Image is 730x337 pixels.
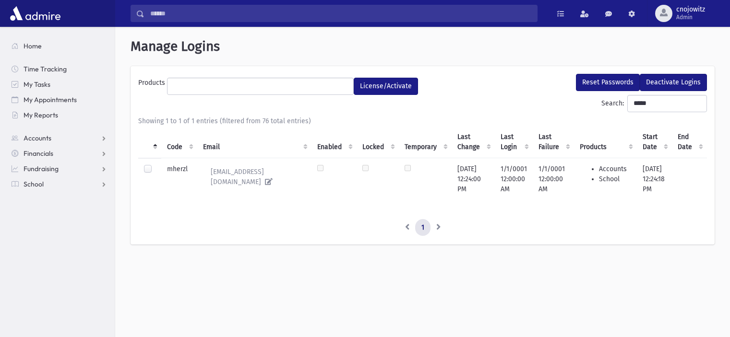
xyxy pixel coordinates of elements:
[574,126,637,158] th: Products : activate to sort column ascending
[452,158,495,200] td: [DATE] 12:24:00 PM
[24,180,44,188] span: School
[533,126,574,158] th: Last Failure : activate to sort column ascending
[138,116,707,126] div: Showing 1 to 1 of 1 entries (filtered from 76 total entries)
[415,219,431,236] a: 1
[601,95,707,112] label: Search:
[24,80,50,89] span: My Tasks
[4,161,115,176] a: Fundraising
[4,176,115,192] a: School
[161,126,197,158] th: Code : activate to sort column ascending
[203,164,306,190] a: [EMAIL_ADDRESS][DOMAIN_NAME]
[4,77,115,92] a: My Tasks
[24,65,67,73] span: Time Tracking
[637,126,672,158] th: Start Date : activate to sort column ascending
[452,126,495,158] th: Last Change : activate to sort column ascending
[8,4,63,23] img: AdmirePro
[161,158,197,200] td: mherzl
[676,13,705,21] span: Admin
[24,134,51,142] span: Accounts
[24,149,53,158] span: Financials
[24,95,77,104] span: My Appointments
[495,126,533,158] th: Last Login : activate to sort column ascending
[4,61,115,77] a: Time Tracking
[4,146,115,161] a: Financials
[576,74,640,91] button: Reset Passwords
[131,38,715,55] h1: Manage Logins
[311,126,357,158] th: Enabled : activate to sort column ascending
[4,92,115,107] a: My Appointments
[399,126,452,158] th: Temporary : activate to sort column ascending
[357,126,399,158] th: Locked : activate to sort column ascending
[138,126,161,158] th: : activate to sort column descending
[24,111,58,119] span: My Reports
[637,158,672,200] td: [DATE] 12:24:18 PM
[354,78,418,95] button: License/Activate
[24,164,59,173] span: Fundraising
[495,158,533,200] td: 1/1/0001 12:00:00 AM
[533,158,574,200] td: 1/1/0001 12:00:00 AM
[599,164,631,174] li: Accounts
[599,174,631,184] li: School
[640,74,707,91] button: Deactivate Logins
[676,6,705,13] span: cnojowitz
[197,126,311,158] th: Email : activate to sort column ascending
[138,78,167,91] label: Products
[144,5,537,22] input: Search
[4,107,115,123] a: My Reports
[627,95,707,112] input: Search:
[4,130,115,146] a: Accounts
[4,38,115,54] a: Home
[24,42,42,50] span: Home
[672,126,707,158] th: End Date : activate to sort column ascending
